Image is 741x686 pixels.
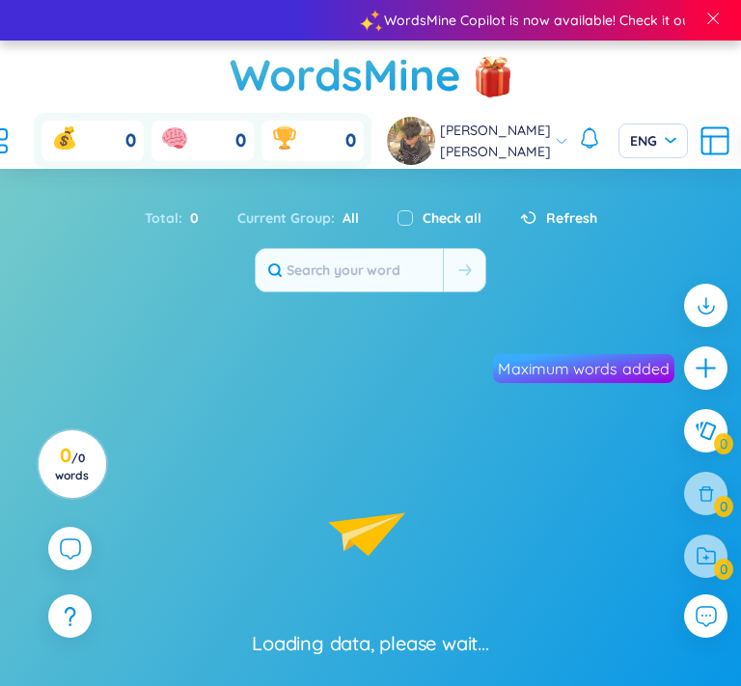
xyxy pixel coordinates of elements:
[694,356,718,380] span: plus
[145,198,218,238] div: Total :
[474,46,512,104] img: flashSalesIcon.a7f4f837.png
[252,630,488,657] div: Loading data, please wait...
[335,209,359,227] span: All
[230,41,461,109] a: WordsMine
[440,120,551,162] span: [PERSON_NAME] [PERSON_NAME]
[50,448,94,482] h3: 0
[423,207,481,229] label: Check all
[125,128,136,152] span: 0
[546,207,597,229] span: Refresh
[55,451,89,482] span: / 0 words
[218,198,378,238] div: Current Group :
[387,117,435,165] img: avatar
[256,249,443,291] input: Search your word
[182,207,199,229] span: 0
[630,131,676,151] span: ENG
[345,128,356,152] span: 0
[387,117,440,165] a: avatar
[235,128,246,152] span: 0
